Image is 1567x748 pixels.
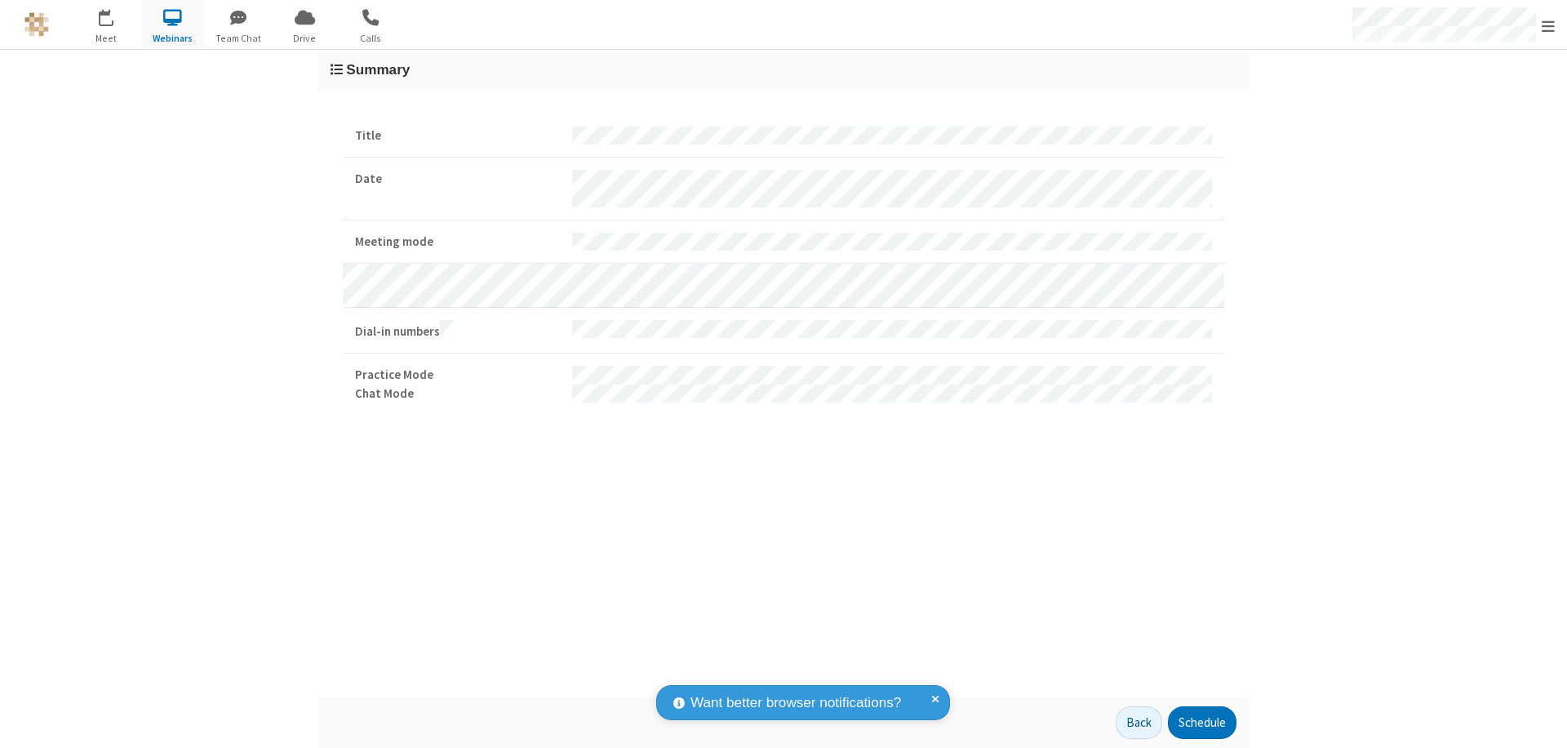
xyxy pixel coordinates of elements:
strong: Date [355,170,560,189]
div: 1 [110,9,121,21]
span: Want better browser notifications? [690,692,901,714]
span: Meet [76,31,137,46]
span: Team Chat [208,31,269,46]
img: QA Selenium DO NOT DELETE OR CHANGE [24,12,49,37]
strong: Title [355,127,560,145]
strong: Practice Mode [355,366,560,385]
span: Webinars [142,31,203,46]
strong: Meeting mode [355,233,560,252]
strong: Dial-in numbers [355,320,560,341]
span: Drive [274,31,335,46]
iframe: Chat [1526,706,1555,737]
strong: Chat Mode [355,385,560,403]
span: Summary [346,61,410,78]
button: Back [1116,706,1162,739]
span: Calls [340,31,402,46]
button: Schedule [1168,706,1236,739]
